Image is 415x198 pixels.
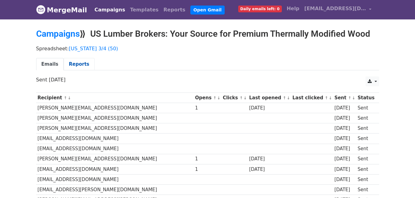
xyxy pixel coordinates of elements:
a: MergeMail [36,3,87,16]
iframe: Chat Widget [384,168,415,198]
div: [DATE] [334,135,355,142]
a: Campaigns [92,4,128,16]
div: [DATE] [334,105,355,112]
td: Sent [356,123,376,134]
th: Opens [194,93,222,103]
td: Sent [356,184,376,195]
th: Recipient [36,93,194,103]
a: Open Gmail [190,6,225,14]
a: ↑ [239,96,243,100]
a: ↓ [287,96,290,100]
th: Status [356,93,376,103]
div: [DATE] [334,145,355,152]
a: ↑ [64,96,67,100]
p: Sent [DATE] [36,76,379,83]
a: Help [284,2,302,15]
a: Reports [161,4,188,16]
a: [EMAIL_ADDRESS][DOMAIN_NAME] [302,2,374,17]
td: Sent [356,103,376,113]
td: [EMAIL_ADDRESS][PERSON_NAME][DOMAIN_NAME] [36,184,194,195]
div: 1 [195,155,220,163]
img: MergeMail logo [36,5,45,14]
td: [PERSON_NAME][EMAIL_ADDRESS][DOMAIN_NAME] [36,123,194,134]
span: [EMAIL_ADDRESS][DOMAIN_NAME] [304,5,366,12]
a: ↓ [329,96,332,100]
h2: ⟫ US Lumber Brokers: Your Source for Premium Thermally Modified Wood [36,29,379,39]
div: [DATE] [334,155,355,163]
a: [US_STATE] 3/4 (50) [69,46,118,52]
div: [DATE] [334,186,355,193]
td: Sent [356,113,376,123]
td: [PERSON_NAME][EMAIL_ADDRESS][DOMAIN_NAME] [36,103,194,113]
div: 1 [195,105,220,112]
td: [EMAIL_ADDRESS][DOMAIN_NAME] [36,164,194,174]
div: [DATE] [334,115,355,122]
a: ↑ [213,96,217,100]
a: Campaigns [36,29,80,39]
span: Daily emails left: 0 [238,6,282,12]
td: Sent [356,134,376,144]
div: [DATE] [249,155,289,163]
td: [EMAIL_ADDRESS][DOMAIN_NAME] [36,134,194,144]
div: [DATE] [334,125,355,132]
a: ↓ [217,96,221,100]
div: [DATE] [249,105,289,112]
td: Sent [356,164,376,174]
a: ↓ [68,96,71,100]
td: [EMAIL_ADDRESS][DOMAIN_NAME] [36,174,194,184]
a: Emails [36,58,64,71]
a: Templates [128,4,161,16]
th: Last opened [248,93,291,103]
div: [DATE] [334,176,355,183]
a: ↑ [283,96,286,100]
td: Sent [356,174,376,184]
td: Sent [356,154,376,164]
th: Sent [333,93,356,103]
div: 1 [195,166,220,173]
p: Spreadsheet: [36,45,379,52]
td: [PERSON_NAME][EMAIL_ADDRESS][DOMAIN_NAME] [36,154,194,164]
td: Sent [356,144,376,154]
a: ↓ [243,96,247,100]
a: ↑ [348,96,351,100]
th: Clicks [221,93,248,103]
a: ↓ [352,96,355,100]
a: Daily emails left: 0 [236,2,284,15]
div: [DATE] [334,166,355,173]
td: [PERSON_NAME][EMAIL_ADDRESS][DOMAIN_NAME] [36,113,194,123]
div: [DATE] [249,166,289,173]
td: [EMAIL_ADDRESS][DOMAIN_NAME] [36,144,194,154]
a: Reports [64,58,95,71]
th: Last clicked [291,93,333,103]
a: ↑ [325,96,328,100]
